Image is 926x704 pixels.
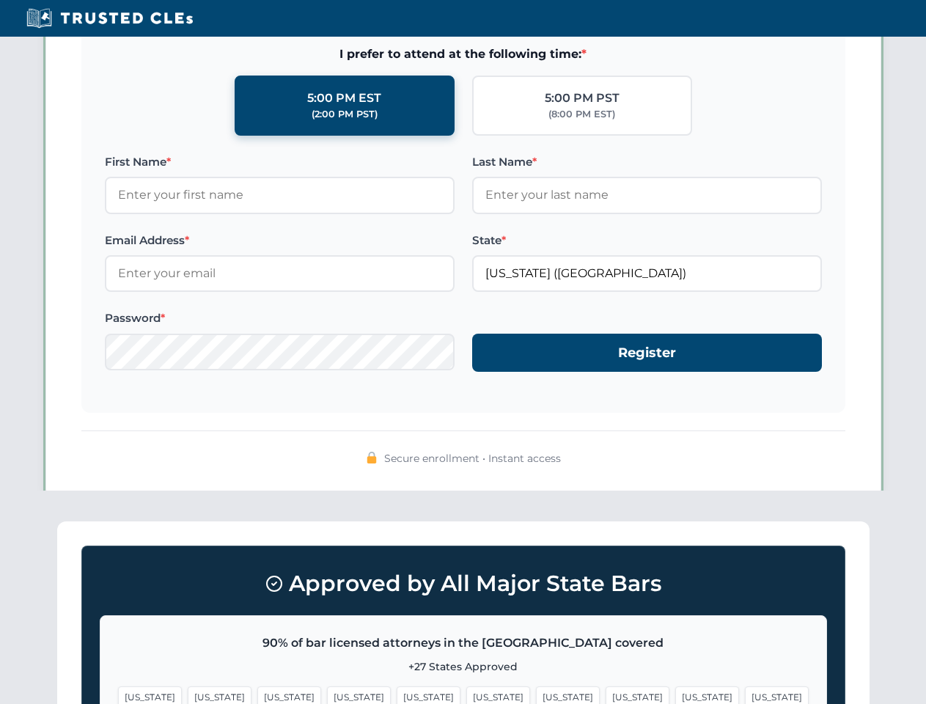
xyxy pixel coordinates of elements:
[472,232,822,249] label: State
[548,107,615,122] div: (8:00 PM EST)
[105,255,455,292] input: Enter your email
[472,177,822,213] input: Enter your last name
[472,153,822,171] label: Last Name
[105,45,822,64] span: I prefer to attend at the following time:
[307,89,381,108] div: 5:00 PM EST
[384,450,561,466] span: Secure enrollment • Instant access
[312,107,378,122] div: (2:00 PM PST)
[118,659,809,675] p: +27 States Approved
[105,177,455,213] input: Enter your first name
[545,89,620,108] div: 5:00 PM PST
[22,7,197,29] img: Trusted CLEs
[105,309,455,327] label: Password
[105,232,455,249] label: Email Address
[100,564,827,604] h3: Approved by All Major State Bars
[472,255,822,292] input: Arizona (AZ)
[118,634,809,653] p: 90% of bar licensed attorneys in the [GEOGRAPHIC_DATA] covered
[105,153,455,171] label: First Name
[366,452,378,463] img: 🔒
[472,334,822,373] button: Register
